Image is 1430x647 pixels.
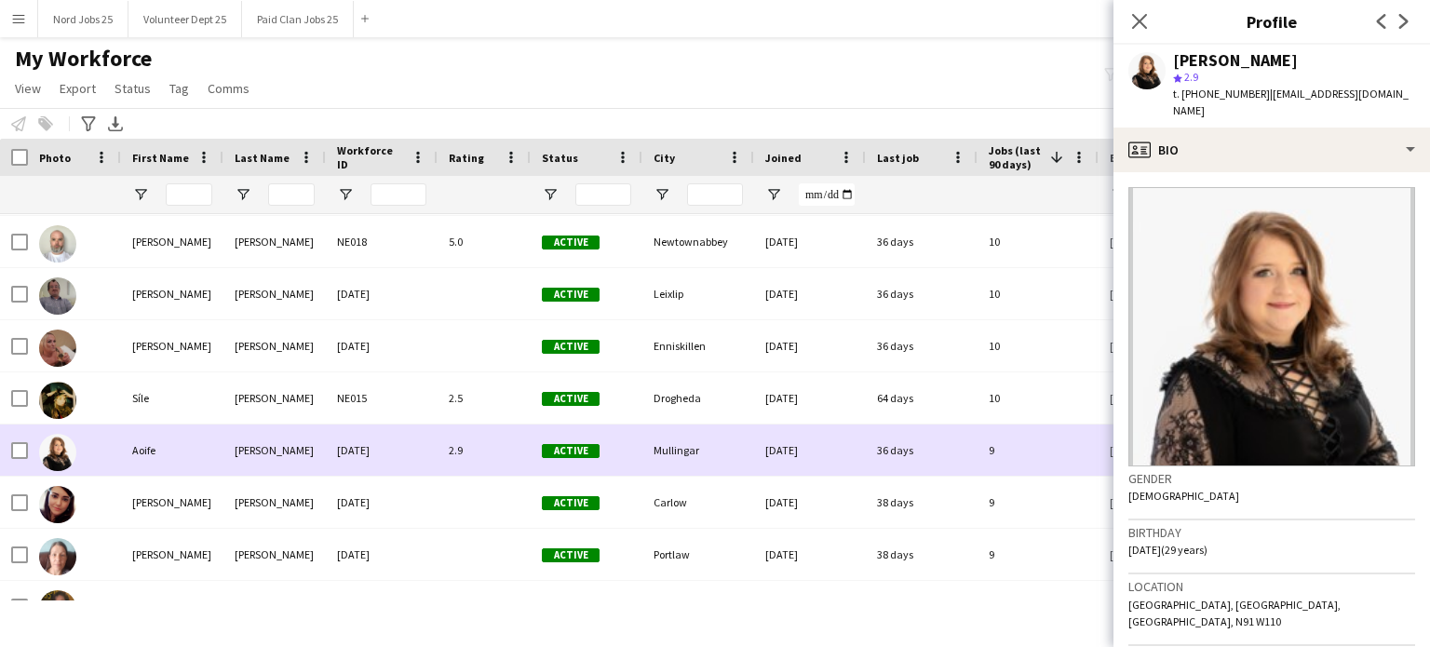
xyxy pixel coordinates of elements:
div: 36 days [866,320,978,371]
div: Leixlip [642,268,754,319]
div: [PERSON_NAME] [1173,52,1298,69]
div: [PERSON_NAME] [223,372,326,424]
div: 5.0 [438,216,531,267]
div: 38 days [866,477,978,528]
span: Photo [39,151,71,165]
a: Comms [200,76,257,101]
div: Síle [121,372,223,424]
button: Open Filter Menu [654,186,670,203]
div: 9 [978,477,1099,528]
div: [DATE] [326,320,438,371]
span: 2.9 [1184,70,1198,84]
img: Síle Ryan [39,382,76,419]
div: 38 days [866,581,978,632]
span: [DEMOGRAPHIC_DATA] [1128,489,1239,503]
div: Enniskillen [642,320,754,371]
span: Comms [208,80,250,97]
span: Tag [169,80,189,97]
span: View [15,80,41,97]
div: Westport [642,581,754,632]
button: Volunteer Dept 25 [128,1,242,37]
button: Open Filter Menu [337,186,354,203]
span: Rating [449,151,484,165]
h3: Gender [1128,470,1415,487]
span: [GEOGRAPHIC_DATA], [GEOGRAPHIC_DATA], [GEOGRAPHIC_DATA], N91 W110 [1128,598,1341,628]
button: Open Filter Menu [132,186,149,203]
div: NE015 [326,372,438,424]
div: [DATE] [754,320,866,371]
div: [DATE] [326,529,438,580]
app-action-btn: Export XLSX [104,113,127,135]
div: 10 [978,372,1099,424]
div: [PERSON_NAME] [121,268,223,319]
img: Crew avatar or photo [1128,187,1415,466]
div: [PERSON_NAME] [223,425,326,476]
span: t. [PHONE_NUMBER] [1173,87,1270,101]
img: Michael Dempsey [39,277,76,315]
a: Status [107,76,158,101]
span: Last Name [235,151,290,165]
div: NE018 [326,216,438,267]
span: Active [542,392,600,406]
div: [PERSON_NAME] [121,216,223,267]
button: Nord Jobs 25 [38,1,128,37]
img: Carol Marjara [39,486,76,523]
a: Tag [162,76,196,101]
div: 36 days [866,425,978,476]
a: View [7,76,48,101]
div: 9 [978,425,1099,476]
div: 10 [978,320,1099,371]
div: Carlow [642,477,754,528]
span: Active [542,444,600,458]
div: Daisy [121,581,223,632]
div: Mullingar [642,425,754,476]
span: My Workforce [15,45,152,73]
div: 2.9 [438,425,531,476]
div: [DATE] [754,581,866,632]
input: Workforce ID Filter Input [371,183,426,206]
span: Active [542,236,600,249]
img: Aoife Wims [39,434,76,471]
input: Last Name Filter Input [268,183,315,206]
div: 2.5 [438,372,531,424]
button: Paid Clan Jobs 25 [242,1,354,37]
div: 10 [978,268,1099,319]
div: [DATE] [754,216,866,267]
div: [PERSON_NAME] [223,581,326,632]
div: [PERSON_NAME] [223,529,326,580]
div: 64 days [866,372,978,424]
span: City [654,151,675,165]
div: Newtownabbey [642,216,754,267]
div: [DATE] [754,372,866,424]
span: [DATE] (29 years) [1128,543,1207,557]
app-action-btn: Advanced filters [77,113,100,135]
span: Active [542,548,600,562]
span: Workforce ID [337,143,404,171]
div: [DATE] [754,268,866,319]
div: Aoife [121,425,223,476]
input: Status Filter Input [575,183,631,206]
img: Charlene Bergin [39,538,76,575]
div: [PERSON_NAME] [223,216,326,267]
div: [PERSON_NAME] [121,529,223,580]
div: 36 days [866,216,978,267]
div: [PERSON_NAME] [223,268,326,319]
div: [DATE] [754,425,866,476]
span: Last job [877,151,919,165]
span: First Name [132,151,189,165]
div: Bio [1113,128,1430,172]
button: Open Filter Menu [765,186,782,203]
div: [PERSON_NAME] [223,320,326,371]
span: Active [542,288,600,302]
button: Open Filter Menu [235,186,251,203]
span: Status [115,80,151,97]
div: [DATE] [326,477,438,528]
span: Email [1110,151,1140,165]
span: Active [542,496,600,510]
span: Status [542,151,578,165]
div: [DATE] [754,529,866,580]
div: 38 days [866,529,978,580]
span: Joined [765,151,802,165]
div: [PERSON_NAME] [223,477,326,528]
input: First Name Filter Input [166,183,212,206]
